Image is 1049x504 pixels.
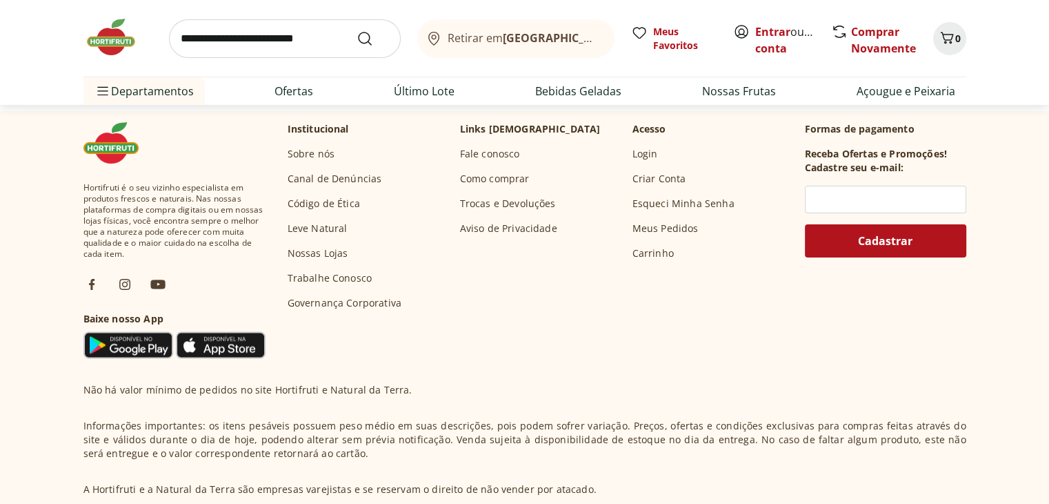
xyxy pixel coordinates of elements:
p: A Hortifruti e a Natural da Terra são empresas varejistas e se reservam o direito de não vender p... [83,483,597,496]
a: Código de Ética [288,197,360,211]
button: Carrinho [933,22,966,55]
a: Ofertas [274,83,313,99]
a: Leve Natural [288,222,348,235]
span: ou [755,23,817,57]
img: ytb [150,276,166,293]
p: Não há valor mínimo de pedidos no site Hortifruti e Natural da Terra. [83,383,412,397]
a: Criar Conta [632,172,686,186]
p: Links [DEMOGRAPHIC_DATA] [460,122,601,136]
a: Esqueci Minha Senha [632,197,735,211]
p: Formas de pagamento [805,122,966,136]
a: Açougue e Peixaria [857,83,955,99]
a: Aviso de Privacidade [460,222,557,235]
input: search [169,19,401,58]
a: Fale conosco [460,147,520,161]
a: Comprar Novamente [851,24,916,56]
span: Meus Favoritos [653,25,717,52]
button: Retirar em[GEOGRAPHIC_DATA]/[GEOGRAPHIC_DATA] [417,19,615,58]
a: Carrinho [632,246,674,260]
img: Hortifruti [83,122,152,164]
a: Criar conta [755,24,831,56]
p: Informações importantes: os itens pesáveis possuem peso médio em suas descrições, pois podem sofr... [83,419,966,461]
h3: Receba Ofertas e Promoções! [805,147,947,161]
p: Institucional [288,122,349,136]
a: Como comprar [460,172,530,186]
a: Último Lote [394,83,454,99]
a: Trocas e Devoluções [460,197,556,211]
a: Entrar [755,24,790,39]
img: Hortifruti [83,17,152,58]
a: Meus Pedidos [632,222,699,235]
h3: Cadastre seu e-mail: [805,161,903,175]
a: Meus Favoritos [631,25,717,52]
a: Sobre nós [288,147,334,161]
img: fb [83,276,100,293]
span: 0 [955,32,961,45]
button: Cadastrar [805,224,966,258]
a: Canal de Denúncias [288,172,382,186]
button: Submit Search [357,30,390,47]
a: Nossas Frutas [702,83,776,99]
a: Bebidas Geladas [535,83,621,99]
span: Cadastrar [858,235,912,246]
span: Retirar em [448,32,600,44]
a: Governança Corporativa [288,296,402,310]
a: Nossas Lojas [288,246,348,260]
h3: Baixe nosso App [83,312,266,326]
a: Trabalhe Conosco [288,271,372,285]
img: App Store Icon [176,331,266,359]
span: Departamentos [94,75,194,108]
a: Login [632,147,658,161]
button: Menu [94,75,111,108]
p: Acesso [632,122,666,136]
img: Google Play Icon [83,331,173,359]
span: Hortifruti é o seu vizinho especialista em produtos frescos e naturais. Nas nossas plataformas de... [83,182,266,260]
img: ig [117,276,133,293]
b: [GEOGRAPHIC_DATA]/[GEOGRAPHIC_DATA] [503,30,735,46]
